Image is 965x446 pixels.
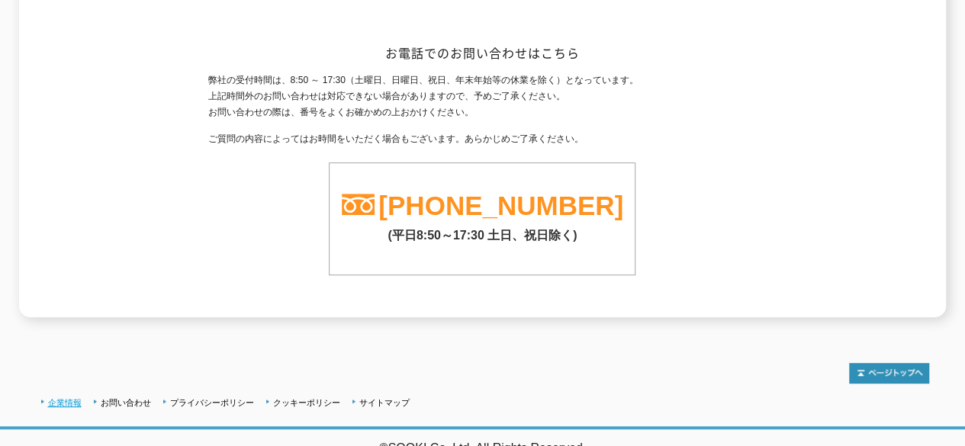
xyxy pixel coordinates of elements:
[48,398,82,407] a: 企業情報
[849,363,929,383] img: トップページへ
[359,398,410,407] a: サイトマップ
[101,398,151,407] a: お問い合わせ
[378,191,623,220] a: [PHONE_NUMBER]
[207,45,757,61] h2: お電話でのお問い合わせはこちら
[330,220,635,244] p: (平日8:50～17:30 土日、祝日除く)
[207,72,757,120] p: 弊社の受付時間は、8:50 ～ 17:30（土曜日、日曜日、祝日、年末年始等の休業を除く）となっています。 上記時間外のお問い合わせは対応できない場合がありますので、予めご了承ください。 お問い...
[273,398,340,407] a: クッキーポリシー
[170,398,254,407] a: プライバシーポリシー
[207,131,757,147] p: ご質問の内容によってはお時間をいただく場合もございます。あらかじめご了承ください。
